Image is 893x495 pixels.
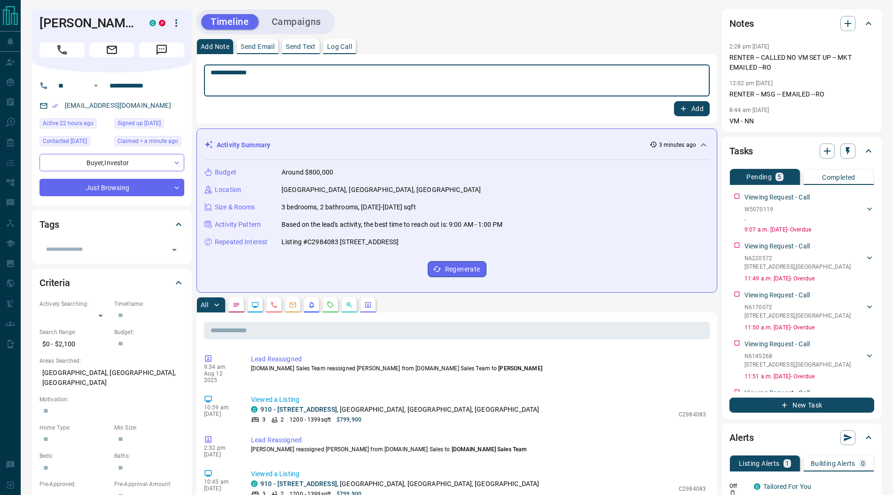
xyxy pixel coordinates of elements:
[754,483,760,490] div: condos.ca
[282,202,416,212] p: 3 bedrooms, 2 bathrooms, [DATE]-[DATE] sqft
[251,469,706,479] p: Viewed a Listing
[744,372,874,381] p: 11:51 a.m. [DATE] - Overdue
[282,185,481,195] p: [GEOGRAPHIC_DATA], [GEOGRAPHIC_DATA], [GEOGRAPHIC_DATA]
[744,225,874,234] p: 9:07 a.m. [DATE] - Overdue
[262,415,266,424] p: 3
[744,274,874,283] p: 11:49 a.m. [DATE] - Overdue
[729,89,874,99] p: RENTER -- MSG -- EMAILED --RO
[729,12,874,35] div: Notes
[39,357,184,365] p: Areas Searched:
[114,328,184,336] p: Budget:
[39,271,184,294] div: Criteria
[744,290,810,300] p: Viewing Request - Call
[270,301,278,309] svg: Calls
[345,301,353,309] svg: Opportunities
[744,303,851,311] p: N6170072
[659,141,696,149] p: 3 minutes ago
[251,480,258,487] div: condos.ca
[39,480,110,488] p: Pre-Approved:
[39,336,110,352] p: $0 - $2,100
[114,480,184,488] p: Pre-Approval Amount:
[39,452,110,460] p: Beds:
[744,241,810,251] p: Viewing Request - Call
[39,42,85,57] span: Call
[744,360,851,369] p: [STREET_ADDRESS] , [GEOGRAPHIC_DATA]
[39,16,135,31] h1: [PERSON_NAME]
[744,323,874,332] p: 11:50 a.m. [DATE] - Overdue
[39,365,184,391] p: [GEOGRAPHIC_DATA], [GEOGRAPHIC_DATA], [GEOGRAPHIC_DATA]
[65,102,171,109] a: [EMAIL_ADDRESS][DOMAIN_NAME]
[39,217,59,232] h2: Tags
[251,406,258,413] div: condos.ca
[744,388,810,398] p: Viewing Request - Call
[217,140,270,150] p: Activity Summary
[215,220,261,230] p: Activity Pattern
[89,42,134,57] span: Email
[746,174,772,180] p: Pending
[215,202,255,212] p: Size & Rooms
[149,20,156,26] div: condos.ca
[204,370,237,383] p: Aug 12 2025
[39,179,184,196] div: Just Browsing
[763,483,811,490] a: Tailored For You
[785,460,789,467] p: 1
[744,311,851,320] p: [STREET_ADDRESS] , [GEOGRAPHIC_DATA]
[215,185,241,195] p: Location
[201,14,258,30] button: Timeline
[744,192,810,202] p: Viewing Request - Call
[289,301,297,309] svg: Emails
[739,460,780,467] p: Listing Alerts
[861,460,865,467] p: 0
[204,364,237,370] p: 9:34 am
[452,446,527,453] span: [DOMAIN_NAME] Sales Team
[729,482,748,490] p: Off
[744,252,874,273] div: N6220572[STREET_ADDRESS],[GEOGRAPHIC_DATA]
[744,339,810,349] p: Viewing Request - Call
[777,174,781,180] p: 5
[260,479,539,489] p: , [GEOGRAPHIC_DATA], [GEOGRAPHIC_DATA], [GEOGRAPHIC_DATA]
[43,119,94,128] span: Active 22 hours ago
[204,411,237,417] p: [DATE]
[729,107,769,113] p: 8:44 am [DATE]
[308,301,315,309] svg: Listing Alerts
[52,103,58,109] svg: Email Verified
[281,415,284,424] p: 2
[364,301,372,309] svg: Agent Actions
[114,452,184,460] p: Baths:
[729,398,874,413] button: New Task
[117,119,161,128] span: Signed up [DATE]
[729,53,874,72] p: RENTER -- CALLED NO VM SET UP -- MKT EMAILED --RO
[114,300,184,308] p: Timeframe:
[262,14,330,30] button: Campaigns
[260,405,539,415] p: , [GEOGRAPHIC_DATA], [GEOGRAPHIC_DATA], [GEOGRAPHIC_DATA]
[251,395,706,405] p: Viewed a Listing
[744,350,874,371] div: N6145268[STREET_ADDRESS],[GEOGRAPHIC_DATA]
[39,136,110,149] div: Fri Jul 21 2023
[729,140,874,162] div: Tasks
[168,243,181,256] button: Open
[251,354,706,364] p: Lead Reassigned
[744,301,874,322] div: N6170072[STREET_ADDRESS],[GEOGRAPHIC_DATA]
[39,213,184,236] div: Tags
[39,275,70,290] h2: Criteria
[201,302,208,308] p: All
[729,16,754,31] h2: Notes
[215,168,236,177] p: Budget
[498,365,542,372] span: [PERSON_NAME]
[215,237,267,247] p: Repeated Interest
[204,136,709,154] div: Activity Summary3 minutes ago
[114,423,184,432] p: Min Size:
[744,203,874,224] div: W5070119,
[39,118,110,131] div: Mon Aug 11 2025
[251,364,706,373] p: [DOMAIN_NAME] Sales Team reassigned [PERSON_NAME] from [DOMAIN_NAME] Sales Team to
[729,80,773,87] p: 12:02 pm [DATE]
[744,214,773,222] p: ,
[290,415,331,424] p: 1200 - 1399 sqft
[159,20,165,26] div: property.ca
[674,101,710,116] button: Add
[744,352,851,360] p: N6145268
[282,168,333,177] p: Around $800,000
[233,301,240,309] svg: Notes
[90,80,102,91] button: Open
[729,116,874,126] p: VM - NN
